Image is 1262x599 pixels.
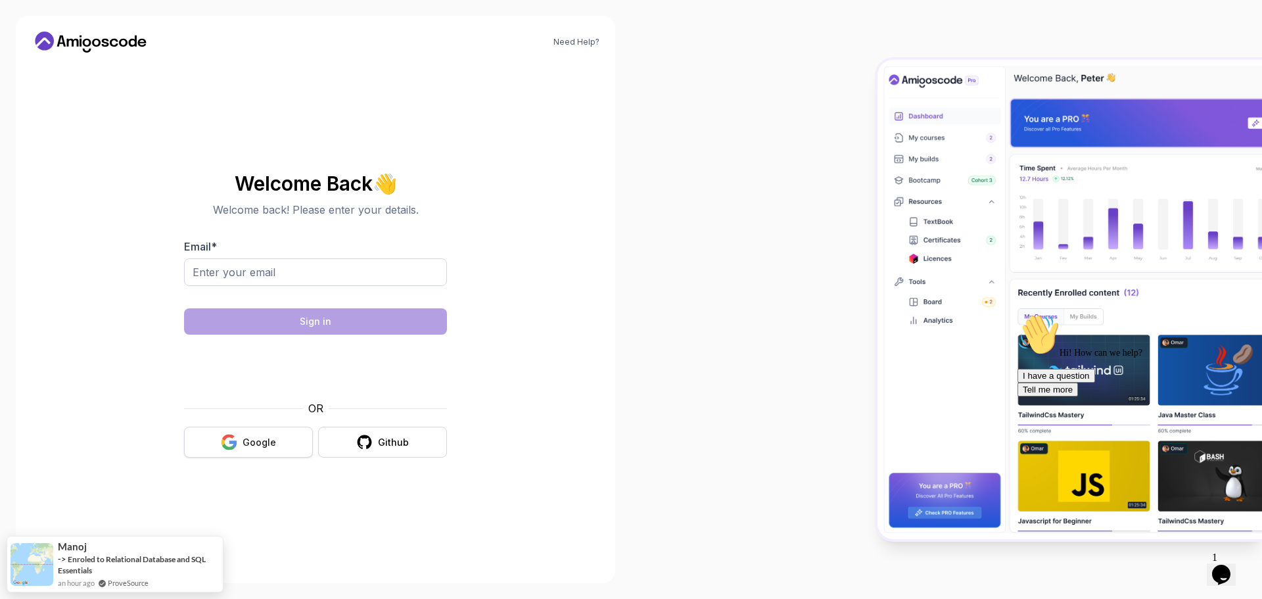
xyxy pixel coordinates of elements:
p: Welcome back! Please enter your details. [184,202,447,218]
a: Need Help? [553,37,599,47]
span: -> [58,554,66,564]
img: Amigoscode Dashboard [877,60,1262,539]
div: Sign in [300,315,331,328]
h2: Welcome Back [184,173,447,194]
img: :wave: [5,5,47,47]
div: 👋Hi! How can we help?I have a questionTell me more [5,5,242,88]
button: Tell me more [5,74,66,88]
a: Home link [32,32,150,53]
button: I have a question [5,60,83,74]
iframe: chat widget [1207,546,1249,586]
iframe: chat widget [1012,308,1249,540]
img: provesource social proof notification image [11,543,53,586]
div: Github [378,436,409,449]
span: an hour ago [58,577,95,588]
label: Email * [184,240,217,253]
iframe: Widget que contiene una casilla de verificación para el desafío de seguridad de hCaptcha [216,343,415,393]
span: 👋 [371,170,400,197]
span: Manoj [58,541,87,552]
button: Sign in [184,308,447,335]
input: Enter your email [184,258,447,286]
span: Hi! How can we help? [5,39,130,49]
div: Google [243,436,276,449]
a: ProveSource [108,577,149,588]
p: OR [308,400,323,416]
button: Github [318,427,447,458]
button: Google [184,427,313,458]
a: Enroled to Relational Database and SQL Essentials [58,554,206,575]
